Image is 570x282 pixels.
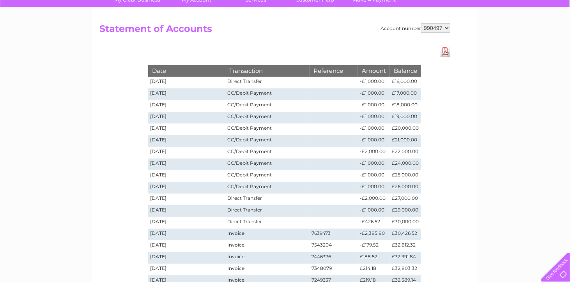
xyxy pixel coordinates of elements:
td: CC/Debit Payment [225,123,310,135]
td: -£426.52 [358,217,390,229]
td: £16,000.00 [390,77,421,88]
td: -£1,000.00 [358,123,390,135]
h2: Statement of Accounts [99,23,450,38]
img: logo.png [20,20,60,44]
td: Invoice [225,229,310,240]
td: £24,000.00 [390,159,421,170]
td: Direct Transfer [225,205,310,217]
td: [DATE] [148,123,225,135]
td: £32,812.32 [390,240,421,252]
td: [DATE] [148,135,225,147]
td: Invoice [225,252,310,264]
td: -£179.52 [358,240,390,252]
td: £19,000.00 [390,112,421,123]
a: Blog [502,33,513,39]
a: Log out [544,33,563,39]
div: Clear Business is a trading name of Verastar Limited (registered in [GEOGRAPHIC_DATA] No. 3667643... [101,4,470,38]
td: CC/Debit Payment [225,182,310,194]
th: Transaction [225,65,310,76]
a: Energy [452,33,469,39]
a: Water [433,33,448,39]
td: -£2,000.00 [358,194,390,205]
td: [DATE] [148,217,225,229]
td: [DATE] [148,88,225,100]
td: -£1,000.00 [358,88,390,100]
th: Amount [358,65,390,76]
td: CC/Debit Payment [225,159,310,170]
td: CC/Debit Payment [225,88,310,100]
td: £26,000.00 [390,182,421,194]
td: £30,426.52 [390,229,421,240]
td: -£1,000.00 [358,135,390,147]
td: [DATE] [148,205,225,217]
td: 7639473 [310,229,358,240]
td: -£1,000.00 [358,112,390,123]
td: £188.52 [358,252,390,264]
td: -£1,000.00 [358,100,390,112]
th: Balance [390,65,421,76]
th: Date [148,65,225,76]
td: CC/Debit Payment [225,147,310,159]
td: CC/Debit Payment [225,100,310,112]
td: £21,000.00 [390,135,421,147]
td: [DATE] [148,100,225,112]
td: [DATE] [148,252,225,264]
td: £25,000.00 [390,170,421,182]
td: £30,000.00 [390,217,421,229]
td: CC/Debit Payment [225,170,310,182]
td: [DATE] [148,77,225,88]
td: [DATE] [148,182,225,194]
td: £29,000.00 [390,205,421,217]
td: [DATE] [148,159,225,170]
td: -£2,385.80 [358,229,390,240]
td: [DATE] [148,194,225,205]
td: -£1,000.00 [358,159,390,170]
td: [DATE] [148,112,225,123]
td: £214.18 [358,264,390,275]
td: Direct Transfer [225,217,310,229]
td: 7446376 [310,252,358,264]
td: Invoice [225,264,310,275]
td: £20,000.00 [390,123,421,135]
a: 0333 014 3131 [423,4,477,14]
td: -£1,000.00 [358,77,390,88]
td: £18,000.00 [390,100,421,112]
td: £32,991.84 [390,252,421,264]
a: Telecoms [474,33,497,39]
td: £17,000.00 [390,88,421,100]
th: Reference [310,65,358,76]
td: Invoice [225,240,310,252]
a: Contact [518,33,537,39]
td: CC/Debit Payment [225,135,310,147]
td: Direct Transfer [225,77,310,88]
td: 7348079 [310,264,358,275]
td: £32,803.32 [390,264,421,275]
td: £22,000.00 [390,147,421,159]
td: [DATE] [148,170,225,182]
td: -£1,000.00 [358,205,390,217]
td: -£1,000.00 [358,170,390,182]
a: Download Pdf [441,46,450,57]
td: -£1,000.00 [358,182,390,194]
td: 7543204 [310,240,358,252]
td: £27,000.00 [390,194,421,205]
div: Account number [381,23,450,33]
td: [DATE] [148,147,225,159]
td: [DATE] [148,240,225,252]
td: [DATE] [148,264,225,275]
td: CC/Debit Payment [225,112,310,123]
td: Direct Transfer [225,194,310,205]
td: [DATE] [148,229,225,240]
td: -£2,000.00 [358,147,390,159]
